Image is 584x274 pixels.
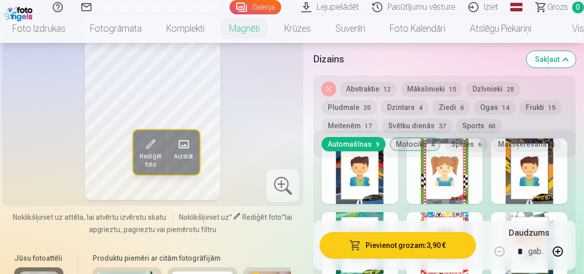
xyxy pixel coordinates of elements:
span: 15 [449,86,456,93]
span: 9 [376,141,379,148]
span: Noklikšķiniet uz [179,213,230,221]
h6: Produktu piemēri ar citām fotogrāfijām [88,253,291,263]
span: " [230,213,233,221]
button: Abstraktie12 [340,82,397,96]
h6: Jūsu fotoattēli [14,253,63,263]
button: Motocikli4 [390,137,441,151]
span: 28 [507,86,514,93]
span: 6 [478,141,482,148]
a: Suvenīri [323,14,377,43]
img: /fa1 [4,4,35,21]
h5: Dizains [313,52,519,66]
button: Automašīnas9 [322,137,386,151]
button: Spēles6 [445,137,488,151]
button: Makšķerēšana4 [492,137,560,151]
a: Komplekti [154,14,217,43]
span: Rediģēt foto [243,213,282,221]
button: Svētku dienās37 [382,119,452,133]
span: Aizstāt [173,152,193,161]
a: Atslēgu piekariņi [458,14,544,43]
span: 4 [551,141,554,148]
a: Fotogrāmata [78,14,154,43]
div: gab. [528,239,544,264]
span: Noklikšķiniet uz attēla, lai atvērtu izvērstu skatu [13,212,167,222]
span: 37 [439,123,446,130]
button: Sports60 [456,119,502,133]
button: Meitenēm17 [322,119,378,133]
span: Grozs [547,1,568,13]
h5: Daudzums [509,227,549,239]
span: " [282,213,285,221]
button: Ogas14 [474,100,515,115]
button: Ziedi6 [433,100,470,115]
button: Frukti15 [520,100,561,115]
span: 12 [384,86,391,93]
a: Krūzes [272,14,323,43]
button: Dzīvnieki28 [466,82,520,96]
button: Sakļaut [527,51,576,67]
span: 20 [364,104,371,111]
span: 15 [548,104,555,111]
button: Aizstāt [167,130,199,175]
span: 4 [431,141,435,148]
button: Rediģēt foto [133,130,167,175]
span: 60 [488,123,496,130]
span: 6 [460,104,464,111]
span: 4 [419,104,422,111]
button: Dzintars4 [381,100,429,115]
span: Rediģēt foto [139,152,161,169]
button: Pludmale20 [322,100,377,115]
a: Magnēti [217,14,272,43]
button: Mākslinieki15 [401,82,462,96]
button: Pievienot grozam:3,90 € [320,232,476,259]
span: 17 [365,123,372,130]
span: 14 [502,104,509,111]
a: Foto kalendāri [377,14,458,43]
span: 0 [572,2,584,13]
